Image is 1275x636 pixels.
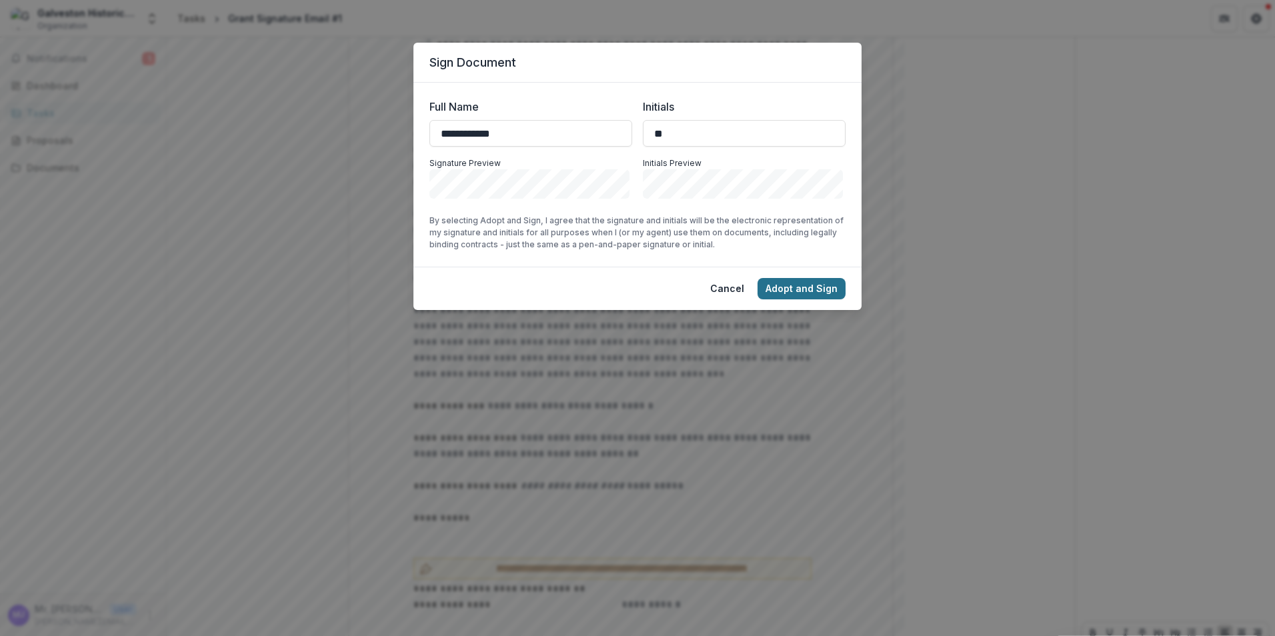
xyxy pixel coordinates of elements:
button: Adopt and Sign [758,278,846,299]
p: Initials Preview [643,157,846,169]
p: Signature Preview [429,157,632,169]
label: Initials [643,99,838,115]
label: Full Name [429,99,624,115]
p: By selecting Adopt and Sign, I agree that the signature and initials will be the electronic repre... [429,215,846,251]
header: Sign Document [413,43,862,83]
button: Cancel [702,278,752,299]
